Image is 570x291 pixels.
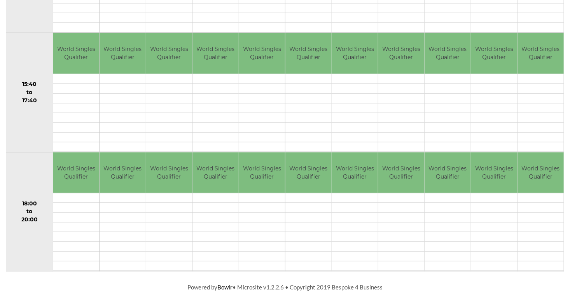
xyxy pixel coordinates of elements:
td: World Singles Qualifier [100,153,145,193]
td: World Singles Qualifier [53,33,99,74]
td: World Singles Qualifier [378,33,424,74]
td: World Singles Qualifier [332,33,378,74]
td: World Singles Qualifier [518,33,564,74]
a: Bowlr [217,284,233,291]
td: World Singles Qualifier [53,153,99,193]
td: World Singles Qualifier [378,153,424,193]
td: World Singles Qualifier [425,33,471,74]
td: World Singles Qualifier [332,153,378,193]
td: World Singles Qualifier [192,33,238,74]
td: World Singles Qualifier [518,153,564,193]
span: Powered by • Microsite v1.2.2.6 • Copyright 2019 Bespoke 4 Business [187,284,383,291]
td: World Singles Qualifier [239,153,285,193]
td: World Singles Qualifier [146,153,192,193]
td: World Singles Qualifier [192,153,238,193]
td: World Singles Qualifier [100,33,145,74]
td: World Singles Qualifier [239,33,285,74]
td: 18:00 to 20:00 [6,152,53,272]
td: World Singles Qualifier [285,153,331,193]
td: World Singles Qualifier [471,33,517,74]
td: World Singles Qualifier [285,33,331,74]
td: World Singles Qualifier [425,153,471,193]
td: World Singles Qualifier [471,153,517,193]
td: 15:40 to 17:40 [6,33,53,153]
td: World Singles Qualifier [146,33,192,74]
